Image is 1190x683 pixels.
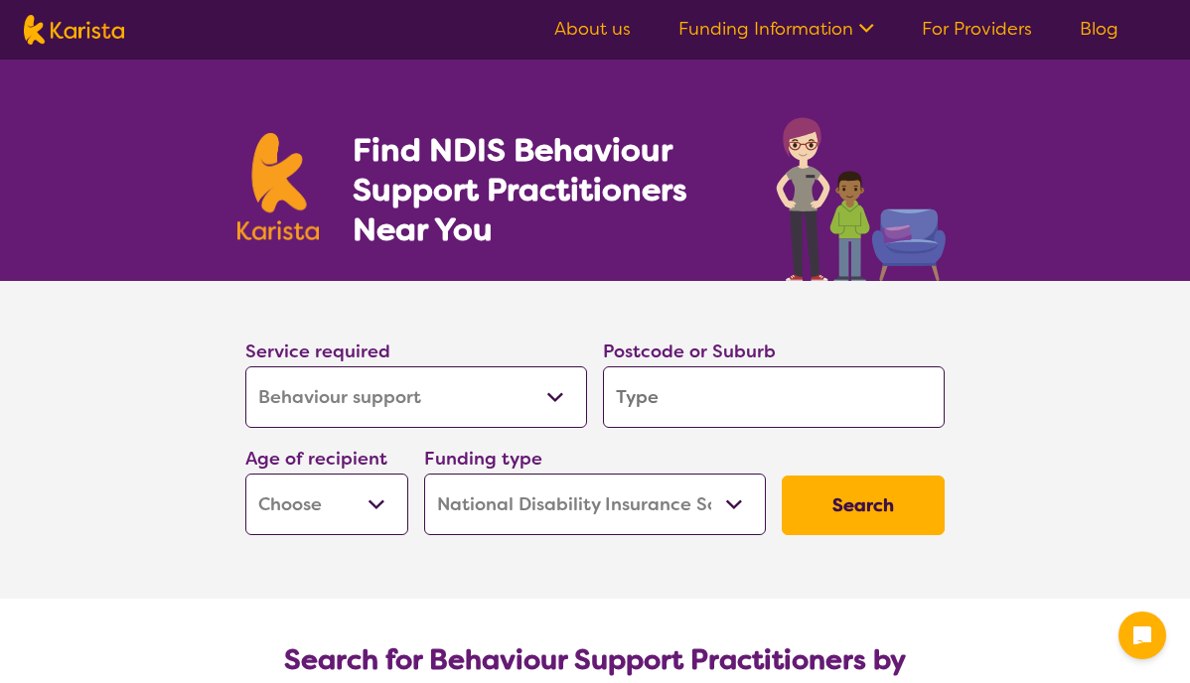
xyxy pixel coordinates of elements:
[245,340,390,363] label: Service required
[24,15,124,45] img: Karista logo
[771,107,953,281] img: behaviour-support
[603,366,945,428] input: Type
[424,447,542,471] label: Funding type
[603,340,776,363] label: Postcode or Suburb
[678,17,874,41] a: Funding Information
[922,17,1032,41] a: For Providers
[554,17,631,41] a: About us
[353,130,737,249] h1: Find NDIS Behaviour Support Practitioners Near You
[245,447,387,471] label: Age of recipient
[237,133,319,240] img: Karista logo
[1080,17,1118,41] a: Blog
[782,476,945,535] button: Search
